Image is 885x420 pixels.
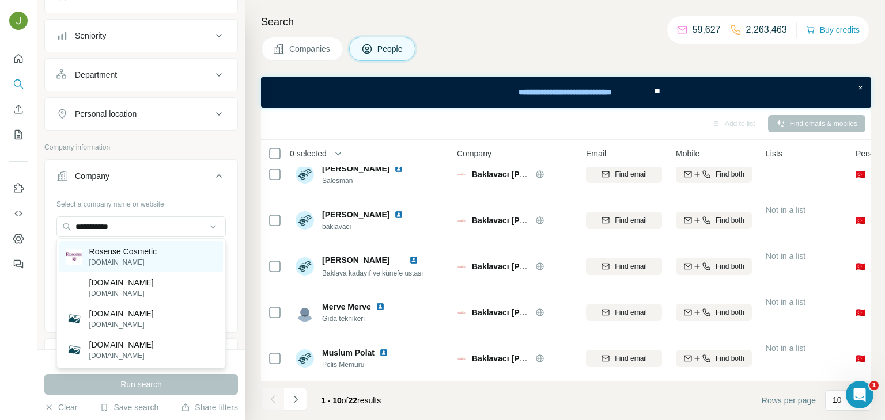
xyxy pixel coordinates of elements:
[409,255,418,265] img: LinkedIn logo
[586,258,662,275] button: Find email
[615,307,646,318] span: Find email
[856,353,865,364] span: 🇹🇷
[296,257,314,276] img: Avatar
[766,148,782,159] span: Lists
[75,170,109,182] div: Company
[716,169,744,180] span: Find both
[45,162,237,194] button: Company
[586,212,662,229] button: Find email
[66,280,82,296] img: fluorosense.com
[762,395,816,406] span: Rows per page
[806,22,860,38] button: Buy credits
[89,339,154,350] p: [DOMAIN_NAME]
[284,388,307,411] button: Navigate to next page
[9,124,28,145] button: My lists
[586,304,662,321] button: Find email
[296,165,314,184] img: Avatar
[716,307,744,318] span: Find both
[290,148,327,159] span: 0 selected
[9,74,28,94] button: Search
[9,228,28,249] button: Dashboard
[100,402,158,413] button: Save search
[75,30,106,41] div: Seniority
[322,222,408,232] span: baklavacı
[322,255,389,265] span: [PERSON_NAME]
[693,23,721,37] p: 59,627
[321,396,381,405] span: results
[75,108,137,120] div: Personal location
[296,211,314,230] img: Avatar
[349,396,358,405] span: 22
[66,311,82,327] img: prosense.com.tw
[472,262,579,271] span: Baklavacı [PERSON_NAME]
[9,203,28,224] button: Use Surfe API
[9,178,28,198] button: Use Surfe on LinkedIn
[89,350,154,361] p: [DOMAIN_NAME]
[261,14,871,30] h4: Search
[181,402,238,413] button: Share filters
[716,215,744,226] span: Find both
[716,353,744,364] span: Find both
[615,353,646,364] span: Find email
[44,402,77,413] button: Clear
[296,349,314,368] img: Avatar
[457,354,466,363] img: Logo of Baklavacı Güllüoğlu Ömer Güllü
[296,303,314,322] img: Avatar
[676,258,752,275] button: Find both
[676,350,752,367] button: Find both
[457,170,466,179] img: Logo of Baklavacı Güllüoğlu Ömer Güllü
[457,262,466,271] img: Logo of Baklavacı Güllüoğlu Ömer Güllü
[472,216,579,225] span: Baklavacı [PERSON_NAME]
[45,61,237,89] button: Department
[586,148,606,159] span: Email
[44,142,238,152] p: Company information
[322,175,408,186] span: Salesman
[856,215,865,226] span: 🇹🇷
[322,314,389,324] span: Gıda teknikeri
[615,261,646,272] span: Find email
[676,148,699,159] span: Mobile
[289,43,331,55] span: Companies
[56,194,226,209] div: Select a company name or website
[472,170,579,179] span: Baklavacı [PERSON_NAME]
[457,148,491,159] span: Company
[766,297,805,307] span: Not in a list
[9,12,28,30] img: Avatar
[766,205,805,215] span: Not in a list
[833,394,842,406] p: 10
[322,347,375,358] span: Muslum Polat
[869,381,879,390] span: 1
[615,169,646,180] span: Find email
[376,302,385,311] img: LinkedIn logo
[676,304,752,321] button: Find both
[856,169,865,180] span: 🇹🇷
[322,301,371,312] span: Merve Merve
[766,343,805,353] span: Not in a list
[321,396,342,405] span: 1 - 10
[45,341,237,369] button: Industry
[746,23,787,37] p: 2,263,463
[322,209,389,220] span: [PERSON_NAME]
[322,163,389,174] span: [PERSON_NAME]
[75,69,117,81] div: Department
[377,43,404,55] span: People
[89,288,154,299] p: [DOMAIN_NAME]
[379,348,388,357] img: LinkedIn logo
[342,396,349,405] span: of
[846,381,873,408] iframe: Intercom live chat
[856,261,865,272] span: 🇹🇷
[676,212,752,229] button: Find both
[89,308,154,319] p: [DOMAIN_NAME]
[89,319,154,330] p: [DOMAIN_NAME]
[45,22,237,49] button: Seniority
[856,307,865,318] span: 🇹🇷
[66,342,82,358] img: macrosense.com.cn
[9,254,28,274] button: Feedback
[716,261,744,272] span: Find both
[89,257,157,268] p: [DOMAIN_NAME]
[766,251,805,261] span: Not in a list
[89,246,157,257] p: Rosense Cosmetic
[472,354,579,363] span: Baklavacı [PERSON_NAME]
